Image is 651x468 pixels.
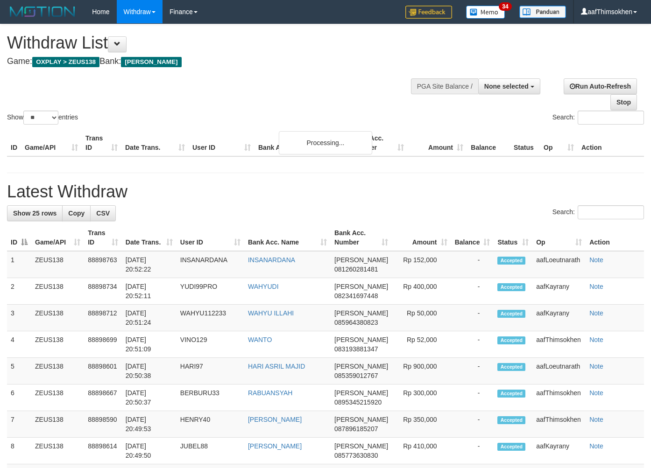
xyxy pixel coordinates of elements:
[484,83,529,90] span: None selected
[334,292,378,300] span: Copy 082341697448 to clipboard
[122,224,177,251] th: Date Trans.: activate to sort column ascending
[334,452,378,459] span: Copy 085773630830 to clipboard
[90,205,116,221] a: CSV
[248,363,305,370] a: HARI ASRIL MAJID
[177,278,244,305] td: YUDI99PRO
[248,442,302,450] a: [PERSON_NAME]
[7,205,63,221] a: Show 25 rows
[510,130,540,156] th: Status
[532,411,586,438] td: aafThimsokhen
[248,283,279,290] a: WAHYUDI
[532,305,586,331] td: aafKayrany
[31,358,84,384] td: ZEUS138
[411,78,478,94] div: PGA Site Balance /
[84,278,122,305] td: 88898734
[552,111,644,125] label: Search:
[23,111,58,125] select: Showentries
[519,6,566,18] img: panduan.png
[122,438,177,464] td: [DATE] 20:49:50
[578,205,644,219] input: Search:
[248,416,302,423] a: [PERSON_NAME]
[7,224,31,251] th: ID: activate to sort column descending
[478,78,540,94] button: None selected
[451,411,494,438] td: -
[334,442,388,450] span: [PERSON_NAME]
[122,384,177,411] td: [DATE] 20:50:37
[177,331,244,358] td: VINO129
[451,384,494,411] td: -
[84,411,122,438] td: 88898590
[334,398,382,406] span: Copy 0895345215920 to clipboard
[32,57,99,67] span: OXPLAY > ZEUS138
[21,130,82,156] th: Game/API
[84,224,122,251] th: Trans ID: activate to sort column ascending
[451,251,494,278] td: -
[121,57,181,67] span: [PERSON_NAME]
[497,336,525,344] span: Accepted
[7,130,21,156] th: ID
[7,111,78,125] label: Show entries
[451,305,494,331] td: -
[7,182,644,201] h1: Latest Withdraw
[392,331,451,358] td: Rp 52,000
[255,130,348,156] th: Bank Acc. Name
[532,251,586,278] td: aafLoeutnarath
[122,251,177,278] td: [DATE] 20:52:22
[7,331,31,358] td: 4
[62,205,91,221] a: Copy
[82,130,121,156] th: Trans ID
[497,363,525,371] span: Accepted
[392,438,451,464] td: Rp 410,000
[7,34,425,52] h1: Withdraw List
[279,131,372,154] div: Processing...
[177,305,244,331] td: WAHYU112233
[610,94,637,110] a: Stop
[7,305,31,331] td: 3
[348,130,408,156] th: Bank Acc. Number
[248,309,294,317] a: WAHYU ILLAHI
[589,389,603,397] a: Note
[589,309,603,317] a: Note
[122,331,177,358] td: [DATE] 20:51:09
[497,443,525,451] span: Accepted
[244,224,331,251] th: Bank Acc. Name: activate to sort column ascending
[122,358,177,384] td: [DATE] 20:50:38
[499,2,511,11] span: 34
[7,278,31,305] td: 2
[177,438,244,464] td: JUBEL88
[532,358,586,384] td: aafLoeutnarath
[84,331,122,358] td: 88898699
[7,5,78,19] img: MOTION_logo.png
[84,305,122,331] td: 88898712
[177,358,244,384] td: HARI97
[122,278,177,305] td: [DATE] 20:52:11
[540,130,578,156] th: Op
[31,224,84,251] th: Game/API: activate to sort column ascending
[589,256,603,264] a: Note
[68,210,85,217] span: Copy
[497,416,525,424] span: Accepted
[334,336,388,343] span: [PERSON_NAME]
[589,363,603,370] a: Note
[7,251,31,278] td: 1
[589,283,603,290] a: Note
[532,331,586,358] td: aafThimsokhen
[392,384,451,411] td: Rp 300,000
[334,256,388,264] span: [PERSON_NAME]
[451,224,494,251] th: Balance: activate to sort column ascending
[552,205,644,219] label: Search:
[122,305,177,331] td: [DATE] 20:51:24
[7,411,31,438] td: 7
[31,438,84,464] td: ZEUS138
[7,57,425,66] h4: Game: Bank:
[84,384,122,411] td: 88898667
[334,345,378,353] span: Copy 083193881347 to clipboard
[589,336,603,343] a: Note
[392,358,451,384] td: Rp 900,000
[392,251,451,278] td: Rp 152,000
[532,224,586,251] th: Op: activate to sort column ascending
[248,389,292,397] a: RABUANSYAH
[494,224,532,251] th: Status: activate to sort column ascending
[532,438,586,464] td: aafKayrany
[586,224,644,251] th: Action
